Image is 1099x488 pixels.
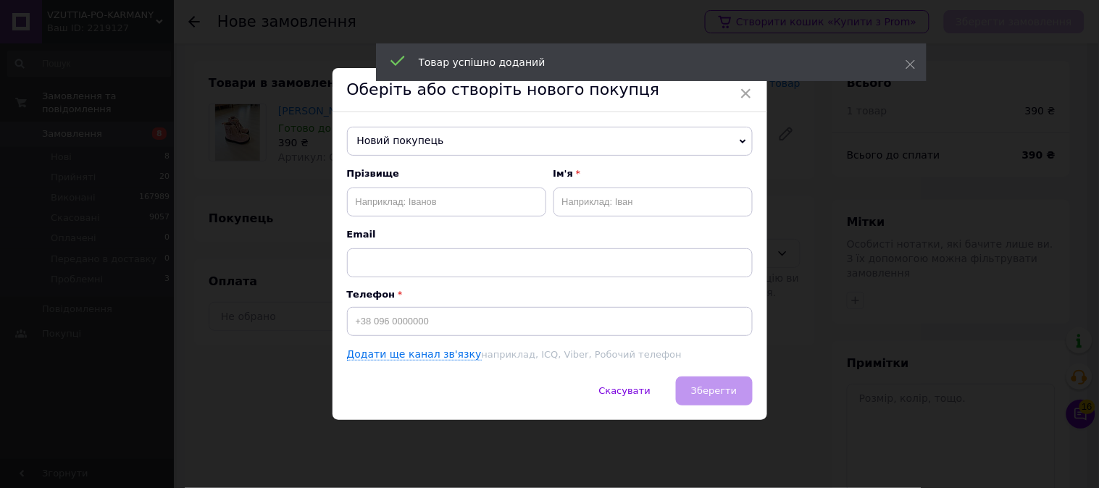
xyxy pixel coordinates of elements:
div: Оберіть або створіть нового покупця [333,68,767,112]
span: Ім'я [553,167,753,180]
p: Телефон [347,289,753,300]
span: Email [347,228,753,241]
span: наприклад, ICQ, Viber, Робочий телефон [482,349,682,360]
span: × [740,81,753,106]
span: Новий покупець [347,127,753,156]
input: Наприклад: Іванов [347,188,546,216]
input: +38 096 0000000 [347,307,753,336]
button: Скасувати [584,376,666,405]
a: Додати ще канал зв'язку [347,348,482,361]
div: Товар успішно доданий [419,55,869,70]
input: Наприклад: Іван [553,188,753,216]
span: Скасувати [599,385,651,396]
span: Прізвище [347,167,546,180]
